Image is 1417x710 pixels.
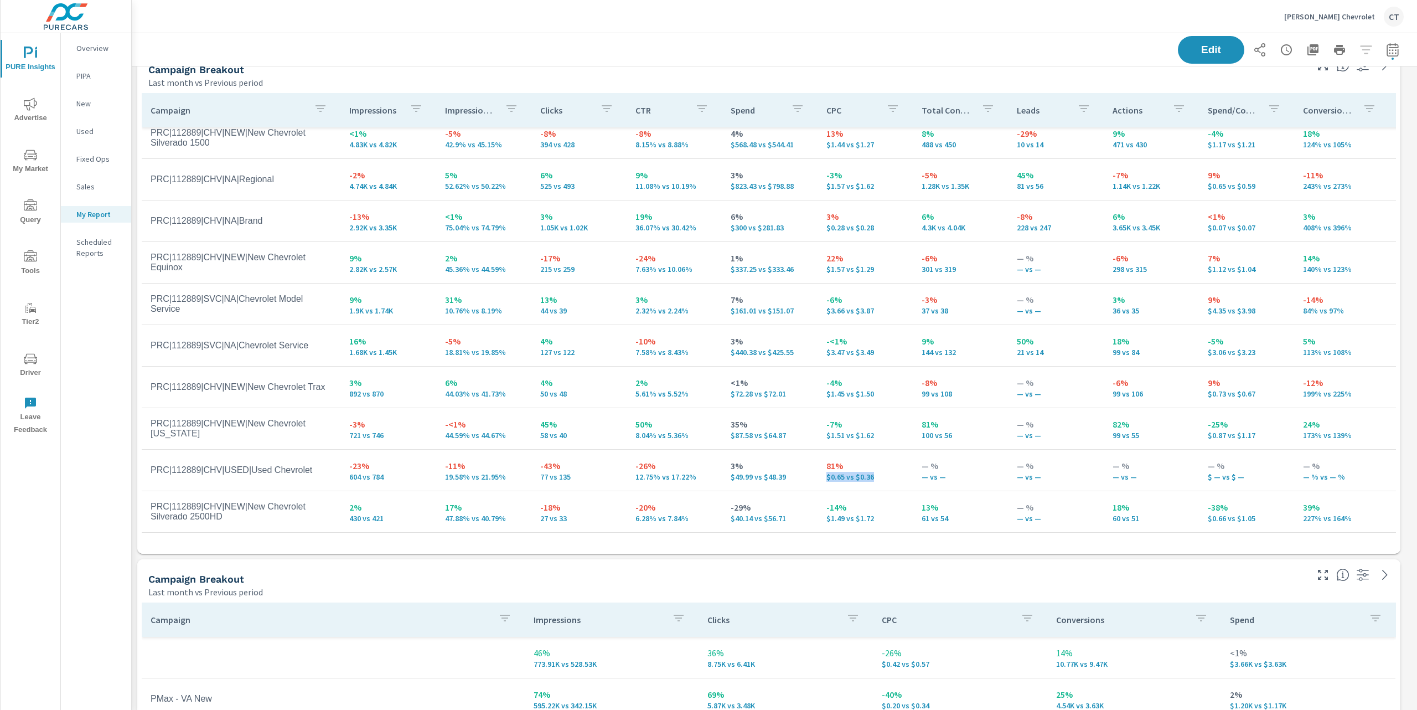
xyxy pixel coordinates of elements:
[731,459,808,472] p: 3%
[1017,335,1094,348] p: 50%
[1113,348,1190,357] p: 99 vs 84
[445,348,523,357] p: 18.81% vs 19.85%
[540,335,618,348] p: 4%
[445,418,523,431] p: -<1%
[826,251,904,265] p: 22%
[445,376,523,389] p: 6%
[922,210,999,223] p: 6%
[826,376,904,389] p: -4%
[1208,501,1285,514] p: -38%
[1303,127,1380,140] p: 18%
[1303,210,1380,223] p: 3%
[61,234,131,261] div: Scheduled Reports
[76,181,122,192] p: Sales
[4,397,57,436] span: Leave Feedback
[1303,418,1380,431] p: 24%
[922,182,999,191] p: 1,276 vs 1,348
[882,646,1038,660] p: -26%
[445,293,523,306] p: 31%
[731,431,808,440] p: $87.58 vs $64.87
[142,410,340,447] td: PRC|112889|CHV|NEW|New Chevrolet [US_STATE]
[635,251,713,265] p: -24%
[1303,105,1354,116] p: Conversion Rate
[445,501,523,514] p: 17%
[1208,168,1285,182] p: 9%
[922,431,999,440] p: 100 vs 56
[1302,39,1324,61] button: "Export Report to PDF"
[731,306,808,315] p: $161.01 vs $151.07
[1017,168,1094,182] p: 45%
[76,98,122,109] p: New
[349,501,427,514] p: 2%
[922,223,999,232] p: 4,299 vs 4,040
[1303,335,1380,348] p: 5%
[1113,140,1190,149] p: 471 vs 430
[731,472,808,481] p: $49.99 vs $48.39
[826,389,904,398] p: $1.45 vs $1.50
[540,376,618,389] p: 4%
[142,285,340,323] td: PRC|112889|SVC|NA|Chevrolet Model Service
[731,223,808,232] p: $300 vs $281.83
[731,105,782,116] p: Spend
[1208,127,1285,140] p: -4%
[635,265,713,274] p: 7.63% vs 10.06%
[349,293,427,306] p: 9%
[1017,501,1094,514] p: — %
[1017,251,1094,265] p: — %
[1208,431,1285,440] p: $0.87 vs $1.17
[922,140,999,149] p: 488 vs 450
[148,76,263,89] p: Last month vs Previous period
[540,418,618,431] p: 45%
[635,105,686,116] p: CTR
[534,614,664,625] p: Impressions
[142,244,340,281] td: PRC|112889|CHV|NEW|New Chevrolet Equinox
[1113,376,1190,389] p: -6%
[635,501,713,514] p: -20%
[635,127,713,140] p: -8%
[731,501,808,514] p: -29%
[1208,418,1285,431] p: -25%
[1113,472,1190,481] p: — vs —
[349,376,427,389] p: 3%
[731,265,808,274] p: $337.25 vs $333.46
[1303,431,1380,440] p: 173% vs 139%
[731,348,808,357] p: $440.38 vs $425.55
[4,250,57,277] span: Tools
[1230,646,1387,660] p: <1%
[635,514,713,523] p: 6.28% vs 7.84%
[61,95,131,112] div: New
[349,459,427,472] p: -23%
[540,140,618,149] p: 394 vs 428
[1113,105,1163,116] p: Actions
[445,223,523,232] p: 75.04% vs 74.79%
[61,151,131,167] div: Fixed Ops
[76,236,122,259] p: Scheduled Reports
[142,373,340,401] td: PRC|112889|CHV|NEW|New Chevrolet Trax
[61,68,131,84] div: PIPA
[1376,566,1394,584] a: See more details in report
[731,127,808,140] p: 4%
[1230,660,1387,668] p: $3,661.98 vs $3,626.35
[1208,306,1285,315] p: $4.35 vs $3.98
[1113,168,1190,182] p: -7%
[707,646,864,660] p: 36%
[76,70,122,81] p: PIPA
[826,501,904,514] p: -14%
[151,105,305,116] p: Campaign
[445,168,523,182] p: 5%
[445,182,523,191] p: 52.62% vs 50.22%
[1208,472,1285,481] p: $ — vs $ —
[151,614,489,625] p: Campaign
[882,660,1038,668] p: $0.42 vs $0.57
[922,501,999,514] p: 13%
[922,376,999,389] p: -8%
[445,140,523,149] p: 42.9% vs 45.15%
[76,43,122,54] p: Overview
[1056,660,1213,668] p: 10,766 vs 9,467
[1336,568,1349,582] span: This is a summary of PMAX performance results by campaign. Each column can be sorted.
[540,459,618,472] p: -43%
[540,293,618,306] p: 13%
[826,514,904,523] p: $1.49 vs $1.72
[635,293,713,306] p: 3%
[1113,459,1190,472] p: — %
